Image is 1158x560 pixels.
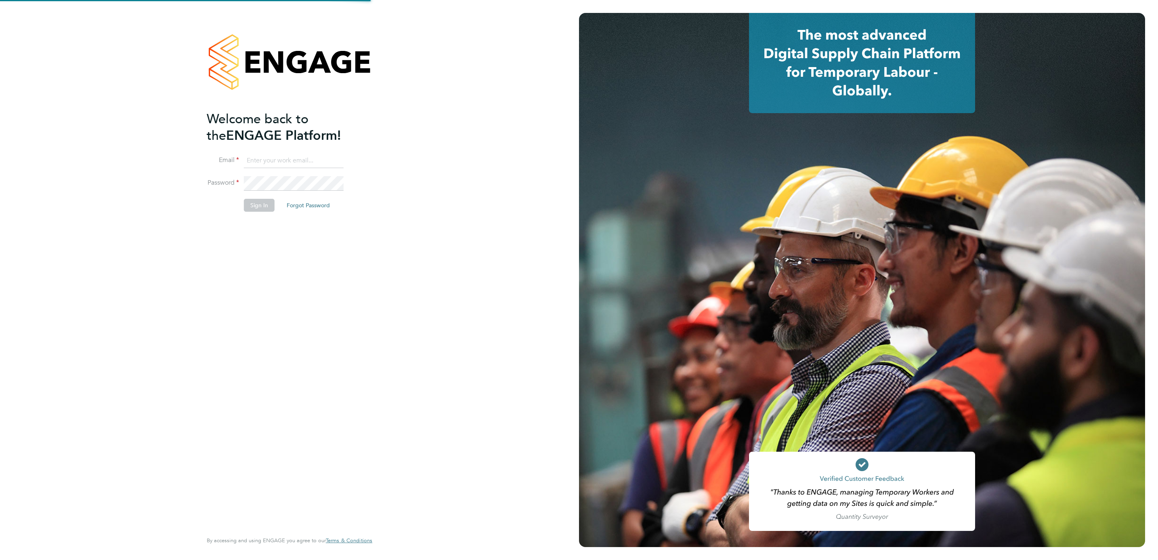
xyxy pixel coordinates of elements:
span: By accessing and using ENGAGE you agree to our [207,537,372,544]
span: Welcome back to the [207,111,308,143]
h2: ENGAGE Platform! [207,111,364,144]
input: Enter your work email... [244,154,344,168]
label: Email [207,156,239,164]
a: Terms & Conditions [326,537,372,544]
label: Password [207,179,239,187]
button: Forgot Password [280,199,336,212]
button: Sign In [244,199,275,212]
